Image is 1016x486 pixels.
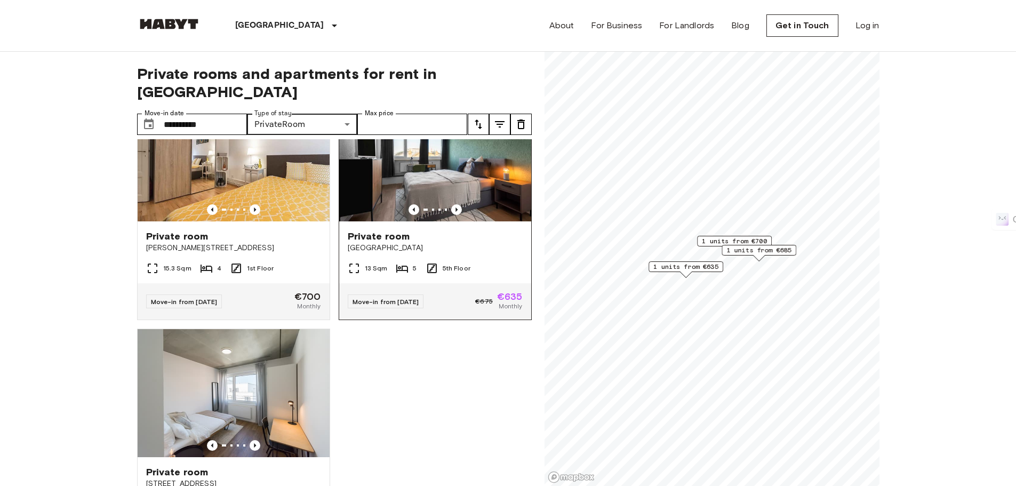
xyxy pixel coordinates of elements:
span: Private rooms and apartments for rent in [GEOGRAPHIC_DATA] [137,65,532,101]
span: 1 units from €685 [726,245,791,255]
span: Monthly [297,301,321,311]
a: Mapbox logo [548,471,595,483]
label: Type of stay [254,109,292,118]
a: Marketing picture of unit DE-04-001-001-05HFPrevious imagePrevious imagePrivate room[GEOGRAPHIC_D... [339,93,532,320]
label: Move-in date [145,109,184,118]
div: PrivateRoom [247,114,357,135]
button: Previous image [451,204,462,215]
span: Move-in from [DATE] [353,298,419,306]
a: Marketing picture of unit DE-04-040-001-02HFPrevious imagePrevious imagePrivate room[PERSON_NAME]... [137,93,330,320]
div: Map marker [649,261,723,278]
img: Marketing picture of unit DE-04-001-001-05HF [339,93,531,221]
span: [PERSON_NAME][STREET_ADDRESS] [146,243,321,253]
button: Previous image [250,440,260,451]
button: Previous image [409,204,419,215]
button: Previous image [250,204,260,215]
a: About [549,19,574,32]
a: Blog [731,19,749,32]
a: For Business [591,19,642,32]
img: Marketing picture of unit DE-04-037-023-01Q [138,329,330,457]
span: 4 [217,264,221,273]
span: 15.3 Sqm [163,264,191,273]
span: [GEOGRAPHIC_DATA] [348,243,523,253]
span: Private room [348,230,410,243]
button: Choose date, selected date is 30 Sep 2025 [138,114,159,135]
img: Marketing picture of unit DE-04-040-001-02HF [138,93,330,221]
button: Previous image [207,204,218,215]
button: tune [468,114,489,135]
span: Private room [146,230,209,243]
button: tune [489,114,510,135]
img: Habyt [137,19,201,29]
span: €700 [294,292,321,301]
button: tune [510,114,532,135]
span: 5 [413,264,417,273]
p: [GEOGRAPHIC_DATA] [235,19,324,32]
span: Monthly [499,301,522,311]
span: Private room [146,466,209,479]
span: 1 units from €700 [702,236,767,246]
span: €675 [475,297,493,306]
span: 5th Floor [443,264,470,273]
span: Move-in from [DATE] [151,298,218,306]
span: 1 units from €635 [653,262,718,272]
a: Get in Touch [766,14,838,37]
div: Map marker [722,245,796,261]
span: 1st Floor [247,264,274,273]
div: Map marker [697,236,772,252]
span: 13 Sqm [365,264,388,273]
a: For Landlords [659,19,714,32]
a: Log in [855,19,879,32]
label: Max price [365,109,394,118]
button: Previous image [207,440,218,451]
span: €635 [497,292,523,301]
